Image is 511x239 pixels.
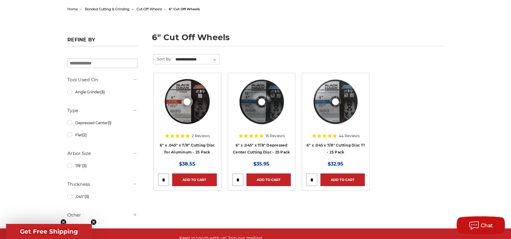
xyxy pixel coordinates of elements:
a: .045" [67,191,137,202]
a: 6" x .045" x 7/8" Depressed Center Cutting Disc - 25 Pack [233,143,290,154]
a: Add to Cart [172,173,217,186]
img: 6" x .045 x 7/8" Cutting Disc T1 [311,77,360,126]
a: Flat [67,130,137,140]
h5: Tool Used On [67,76,137,83]
a: Angle Grinder [67,87,137,97]
a: 6 inch cut off wheel for aluminum [158,77,217,136]
a: 6" x .045 x 7/8" Cutting Disc T1 - 25 Pack [307,143,365,154]
button: Close teaser [60,219,66,225]
h5: Arbor Size [67,150,137,157]
span: $32.95 [328,161,343,167]
a: 6" x .045 x 7/8" Cutting Disc T1 [306,77,365,136]
a: home [67,7,78,11]
h5: Thickness [67,181,137,188]
label: Sort By: [154,54,172,63]
span: $38.55 [179,161,195,167]
a: Depressed Center [67,118,137,128]
span: (3) [85,194,89,199]
a: bonded cutting & grinding [85,7,130,11]
span: 16 Reviews [265,134,285,138]
select: Sort By: [175,55,220,64]
a: Add to Cart [246,173,291,186]
h5: Type [67,107,137,114]
img: 6 inch cut off wheel for aluminum [163,77,211,126]
span: (3) [100,90,105,94]
span: (3) [82,163,87,168]
span: Chat [481,223,493,228]
span: (1) [108,121,111,125]
a: Add to Cart [320,173,365,186]
button: Close teaser [91,219,97,225]
h1: 6" cut off wheels [152,33,444,46]
button: Chat [457,216,505,234]
a: cut-off wheels [137,7,162,11]
span: (2) [82,133,87,137]
div: Get Free ShippingClose teaser [6,224,92,239]
h5: Other [67,212,137,219]
h5: Refine by [67,37,137,46]
span: 44 Reviews [339,134,360,138]
span: Get Free Shipping [20,228,78,235]
span: 2 Reviews [192,134,210,138]
a: 6" x .045" x 7/8" Depressed Center Type 27 Cut Off Wheel [232,77,291,136]
img: 6" x .045" x 7/8" Depressed Center Type 27 Cut Off Wheel [237,77,286,126]
a: 6" x .045" x 7/8" Cutting Disc for Aluminum - 25 Pack [160,143,215,154]
span: $35.95 [253,161,269,167]
a: 7/8" [67,160,137,171]
span: 6" cut off wheels [169,7,200,11]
